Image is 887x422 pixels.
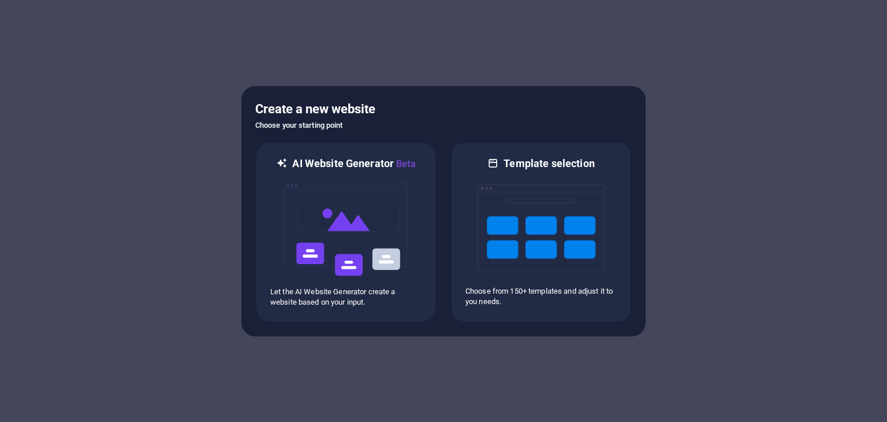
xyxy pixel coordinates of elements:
[504,157,594,171] h6: Template selection
[255,119,632,132] h6: Choose your starting point
[282,171,409,287] img: ai
[450,142,632,323] div: Template selectionChoose from 150+ templates and adjust it to you needs.
[292,157,415,171] h6: AI Website Generator
[255,100,632,119] h5: Create a new website
[465,286,617,307] p: Choose from 150+ templates and adjust it to you needs.
[394,158,416,169] span: Beta
[270,287,422,308] p: Let the AI Website Generator create a website based on your input.
[255,142,437,323] div: AI Website GeneratorBetaaiLet the AI Website Generator create a website based on your input.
